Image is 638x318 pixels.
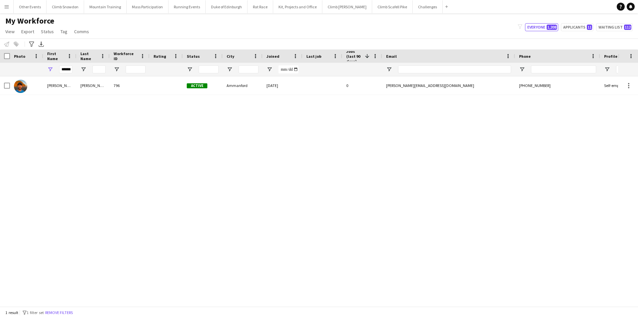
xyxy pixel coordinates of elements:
div: 796 [110,76,150,95]
button: Duke of Edinburgh [206,0,248,13]
button: Open Filter Menu [266,66,272,72]
a: Export [19,27,37,36]
button: Challenges [413,0,443,13]
div: [PERSON_NAME] [76,76,110,95]
div: [DATE] [263,76,302,95]
button: Open Filter Menu [80,66,86,72]
span: Comms [74,29,89,35]
span: Status [41,29,54,35]
span: Jobs (last 90 days) [346,49,362,64]
span: Last job [306,54,321,59]
span: 11 [587,25,592,30]
button: Open Filter Menu [187,66,193,72]
input: First Name Filter Input [59,65,72,73]
input: Status Filter Input [199,65,219,73]
span: Active [187,83,207,88]
button: Applicants11 [561,23,593,31]
button: Climb [PERSON_NAME] [322,0,372,13]
button: Open Filter Menu [114,66,120,72]
button: Remove filters [44,309,74,316]
input: Phone Filter Input [531,65,596,73]
app-action-btn: Export XLSX [37,40,45,48]
button: Waiting list112 [596,23,633,31]
app-action-btn: Advanced filters [28,40,36,48]
span: Workforce ID [114,51,138,61]
button: Open Filter Menu [47,66,53,72]
span: Tag [60,29,67,35]
span: Photo [14,54,25,59]
button: Everyone1,208 [525,23,558,31]
div: [PHONE_NUMBER] [515,76,600,95]
span: 1 filter set [27,310,44,315]
span: Status [187,54,200,59]
div: Ammanford [223,76,263,95]
span: 112 [624,25,631,30]
span: 1,208 [547,25,557,30]
span: View [5,29,15,35]
div: 0 [342,76,382,95]
div: [PERSON_NAME] [43,76,76,95]
input: Last Name Filter Input [92,65,106,73]
a: Comms [71,27,92,36]
input: City Filter Input [239,65,259,73]
input: Email Filter Input [398,65,511,73]
span: My Workforce [5,16,54,26]
a: Tag [58,27,70,36]
button: Running Events [168,0,206,13]
button: Other Events [14,0,47,13]
img: Johnny Adams [14,80,27,93]
div: [PERSON_NAME][EMAIL_ADDRESS][DOMAIN_NAME] [382,76,515,95]
button: Climb Scafell Pike [372,0,413,13]
span: Rating [154,54,166,59]
button: Mass Participation [127,0,168,13]
button: Open Filter Menu [519,66,525,72]
span: City [227,54,234,59]
a: View [3,27,17,36]
button: Climb Snowdon [47,0,84,13]
button: Open Filter Menu [227,66,233,72]
button: Open Filter Menu [604,66,610,72]
button: Mountain Training [84,0,127,13]
span: Joined [266,54,279,59]
span: Phone [519,54,531,59]
input: Workforce ID Filter Input [126,65,146,73]
span: Export [21,29,34,35]
span: Profile [604,54,617,59]
button: Open Filter Menu [386,66,392,72]
a: Status [38,27,56,36]
button: Kit, Projects and Office [273,0,322,13]
button: Rat Race [248,0,273,13]
input: Joined Filter Input [278,65,298,73]
span: Email [386,54,397,59]
span: Last Name [80,51,98,61]
span: First Name [47,51,64,61]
